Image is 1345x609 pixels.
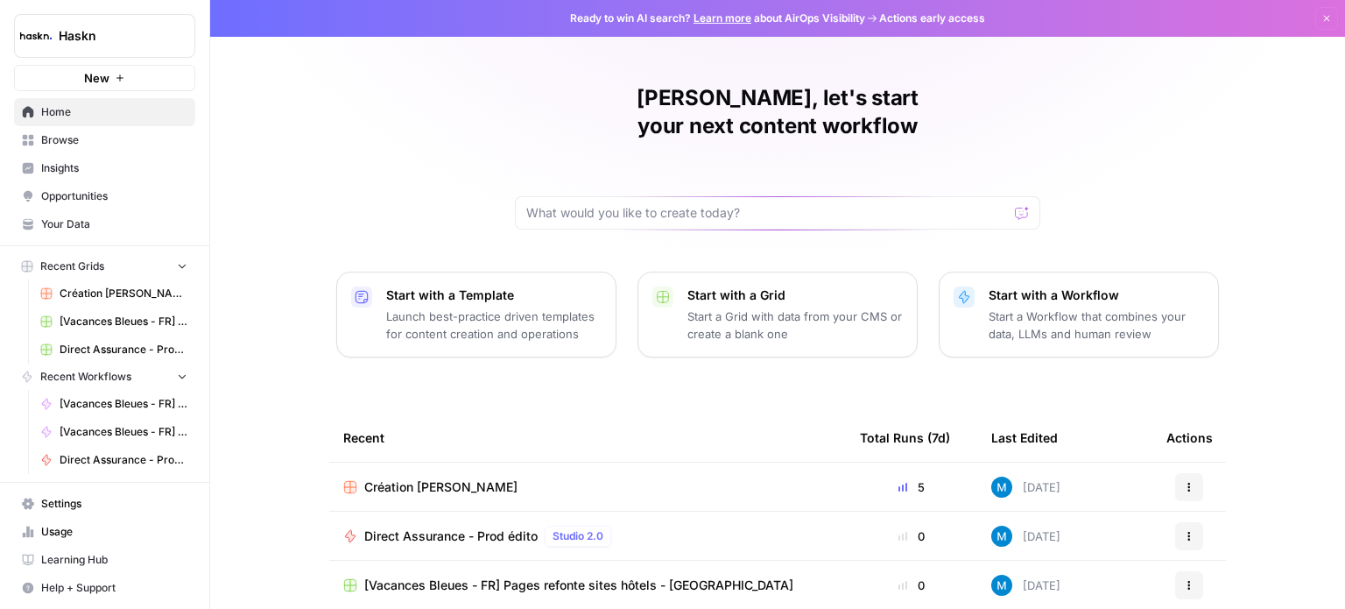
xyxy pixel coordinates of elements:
span: Création [PERSON_NAME] [60,286,187,301]
span: [Vacances Bleues - FR] Pages refonte sites hôtels - [GEOGRAPHIC_DATA] [60,396,187,412]
span: Direct Assurance - Prod édito [364,528,538,545]
a: Usage [14,518,195,546]
span: [Vacances Bleues - FR] Pages refonte sites hôtels - [GEOGRAPHIC_DATA] [364,577,793,594]
a: [Vacances Bleues - FR] Pages refonte sites hôtels - [GEOGRAPHIC_DATA] (Grid) [32,308,195,336]
a: Learning Hub [14,546,195,574]
span: Ready to win AI search? about AirOps Visibility [570,11,865,26]
div: Total Runs (7d) [860,414,950,462]
a: Direct Assurance - Prod [PERSON_NAME] (1) [32,336,195,364]
a: Browse [14,126,195,154]
a: Insights [14,154,195,182]
p: Start a Workflow that combines your data, LLMs and human review [989,308,1204,343]
h1: [PERSON_NAME], let's start your next content workflow [515,84,1040,140]
div: Last Edited [991,414,1058,462]
img: xlx1vc11lo246mpl6i14p9z1ximr [991,526,1012,547]
span: Your Data [41,216,187,232]
a: Your Data [14,210,195,238]
span: Usage [41,524,187,540]
p: Start with a Template [386,287,602,304]
div: Recent [343,414,832,462]
span: Learning Hub [41,552,187,568]
button: Recent Grids [14,253,195,280]
a: Settings [14,490,195,518]
p: Start with a Grid [687,287,903,304]
div: 0 [860,528,963,545]
button: New [14,65,195,91]
a: [Vacances Bleues - FR] Pages refonte sites hôtels - [GEOGRAPHIC_DATA] [32,390,195,418]
span: Actions early access [879,11,985,26]
button: Start with a TemplateLaunch best-practice driven templates for content creation and operations [336,272,616,358]
a: Learn more [694,11,751,25]
a: [Vacances Bleues - FR] Pages refonte sites hôtels - [GEOGRAPHIC_DATA] [32,418,195,446]
span: Opportunities [41,188,187,204]
div: 5 [860,478,963,496]
a: Opportunities [14,182,195,210]
span: Studio 2.0 [553,528,603,544]
div: 0 [860,577,963,594]
p: Launch best-practice driven templates for content creation and operations [386,308,602,343]
span: Home [41,104,187,120]
span: Settings [41,496,187,512]
a: Direct Assurance - Prod édito [32,446,195,474]
span: Insights [41,160,187,176]
button: Workspace: Haskn [14,14,195,58]
img: Haskn Logo [20,20,52,52]
span: Browse [41,132,187,148]
input: What would you like to create today? [526,204,1008,222]
p: Start with a Workflow [989,287,1204,304]
span: New [84,69,109,87]
span: Création [PERSON_NAME] [364,478,518,496]
button: Recent Workflows [14,364,195,390]
div: [DATE] [991,575,1060,596]
span: Recent Workflows [40,369,131,385]
span: Direct Assurance - Prod édito [60,452,187,468]
div: [DATE] [991,526,1060,547]
span: [Vacances Bleues - FR] Pages refonte sites hôtels - [GEOGRAPHIC_DATA] (Grid) [60,314,187,329]
span: Haskn [59,27,165,45]
button: Start with a GridStart a Grid with data from your CMS or create a blank one [637,272,918,358]
img: xlx1vc11lo246mpl6i14p9z1ximr [991,575,1012,596]
img: xlx1vc11lo246mpl6i14p9z1ximr [991,477,1012,498]
a: Création [PERSON_NAME] [32,280,195,308]
a: Création [PERSON_NAME] [343,478,832,496]
a: Home [14,98,195,126]
span: Direct Assurance - Prod [PERSON_NAME] (1) [60,342,187,358]
button: Start with a WorkflowStart a Workflow that combines your data, LLMs and human review [939,272,1219,358]
span: [Vacances Bleues - FR] Pages refonte sites hôtels - [GEOGRAPHIC_DATA] [60,424,187,440]
a: [Vacances Bleues - FR] Pages refonte sites hôtels - [GEOGRAPHIC_DATA] [343,577,832,594]
button: Help + Support [14,574,195,602]
p: Start a Grid with data from your CMS or create a blank one [687,308,903,343]
a: Direct Assurance - Prod éditoStudio 2.0 [343,526,832,547]
span: Help + Support [41,580,187,596]
span: Recent Grids [40,258,104,274]
div: Actions [1166,414,1213,462]
div: [DATE] [991,477,1060,498]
